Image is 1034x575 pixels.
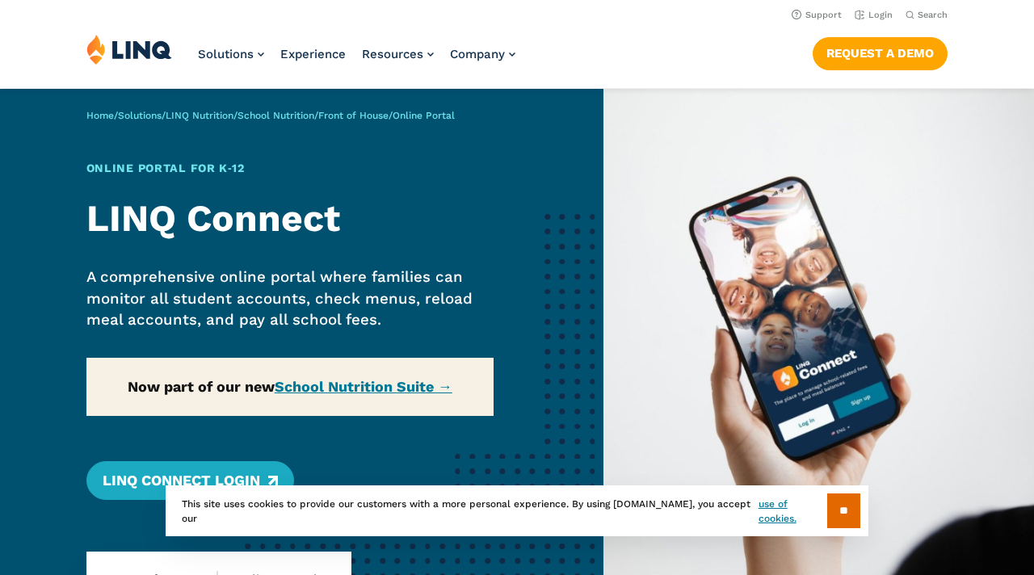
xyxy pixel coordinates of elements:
[86,34,172,65] img: LINQ | K‑12 Software
[128,378,452,395] strong: Now part of our new
[86,110,455,121] span: / / / / /
[166,110,233,121] a: LINQ Nutrition
[813,37,948,69] a: Request a Demo
[362,47,434,61] a: Resources
[318,110,389,121] a: Front of House
[918,10,948,20] span: Search
[906,9,948,21] button: Open Search Bar
[198,34,515,87] nav: Primary Navigation
[166,485,868,536] div: This site uses cookies to provide our customers with a more personal experience. By using [DOMAIN...
[792,10,842,20] a: Support
[118,110,162,121] a: Solutions
[362,47,423,61] span: Resources
[450,47,505,61] span: Company
[237,110,314,121] a: School Nutrition
[86,461,294,500] a: LINQ Connect Login
[280,47,346,61] a: Experience
[759,497,827,526] a: use of cookies.
[450,47,515,61] a: Company
[198,47,254,61] span: Solutions
[198,47,264,61] a: Solutions
[393,110,455,121] span: Online Portal
[86,196,340,240] strong: LINQ Connect
[86,110,114,121] a: Home
[86,160,494,177] h1: Online Portal for K‑12
[86,267,494,331] p: A comprehensive online portal where families can monitor all student accounts, check menus, reloa...
[855,10,893,20] a: Login
[813,34,948,69] nav: Button Navigation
